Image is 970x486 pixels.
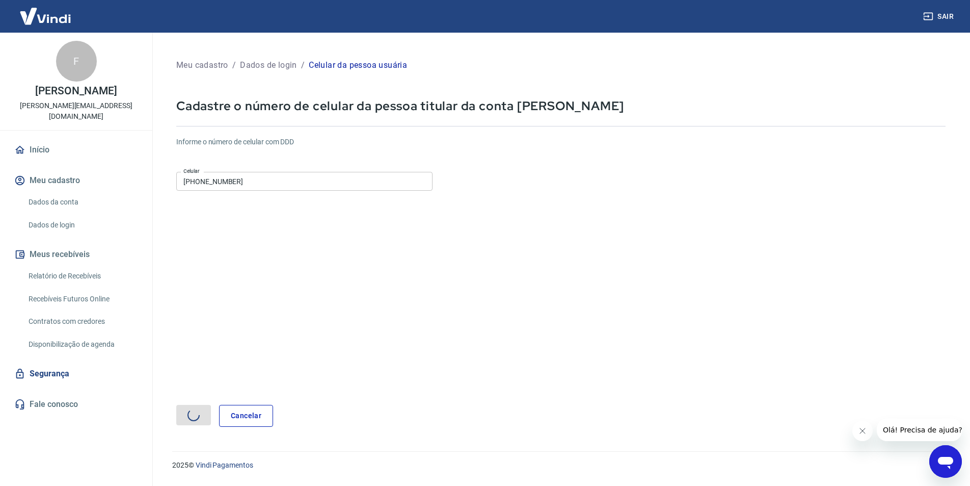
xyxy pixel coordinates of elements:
[24,311,140,332] a: Contratos com credores
[176,59,228,71] p: Meu cadastro
[921,7,958,26] button: Sair
[176,137,946,147] h6: Informe o número de celular com DDD
[172,460,946,471] p: 2025 ©
[12,363,140,385] a: Segurança
[183,167,200,175] label: Celular
[219,405,273,427] a: Cancelar
[12,393,140,416] a: Fale conosco
[24,215,140,236] a: Dados de login
[6,7,86,15] span: Olá! Precisa de ajuda?
[56,41,97,82] div: F
[24,289,140,310] a: Recebíveis Futuros Online
[301,59,305,71] p: /
[309,59,407,71] p: Celular da pessoa usuária
[240,59,297,71] p: Dados de login
[196,461,253,469] a: Vindi Pagamentos
[12,243,140,266] button: Meus recebíveis
[24,192,140,213] a: Dados da conta
[24,266,140,287] a: Relatório de Recebíveis
[12,139,140,161] a: Início
[35,86,117,96] p: [PERSON_NAME]
[12,169,140,192] button: Meu cadastro
[8,100,144,122] p: [PERSON_NAME][EMAIL_ADDRESS][DOMAIN_NAME]
[929,445,962,478] iframe: Botão para abrir a janela de mensagens
[877,419,962,441] iframe: Mensagem da empresa
[852,421,873,441] iframe: Fechar mensagem
[24,334,140,355] a: Disponibilização de agenda
[176,98,946,114] p: Cadastre o número de celular da pessoa titular da conta [PERSON_NAME]
[232,59,236,71] p: /
[12,1,78,32] img: Vindi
